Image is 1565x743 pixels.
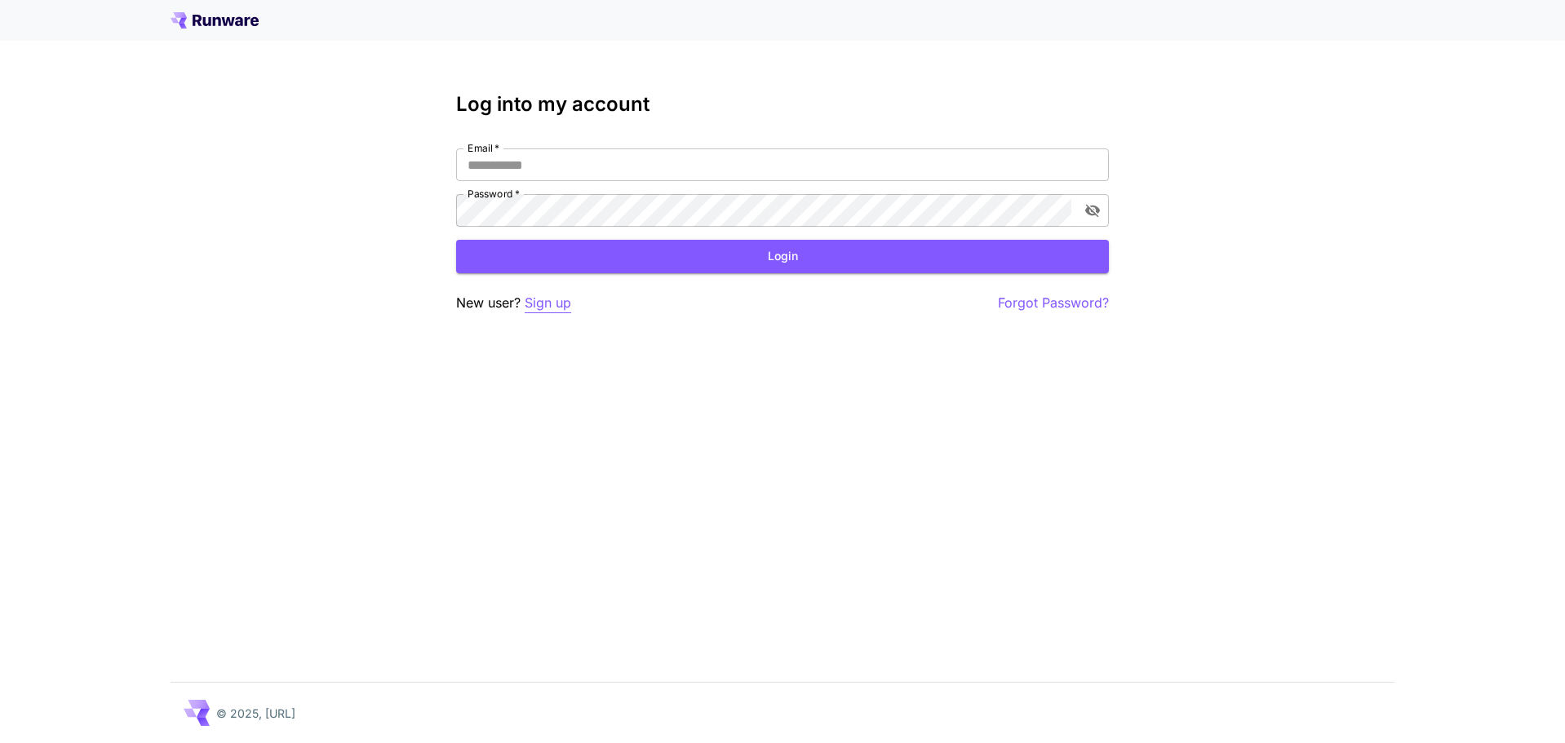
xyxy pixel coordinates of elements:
[998,293,1109,313] button: Forgot Password?
[468,187,520,201] label: Password
[525,293,571,313] button: Sign up
[1078,196,1107,225] button: toggle password visibility
[456,93,1109,116] h3: Log into my account
[456,293,571,313] p: New user?
[468,141,499,155] label: Email
[456,240,1109,273] button: Login
[216,705,295,722] p: © 2025, [URL]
